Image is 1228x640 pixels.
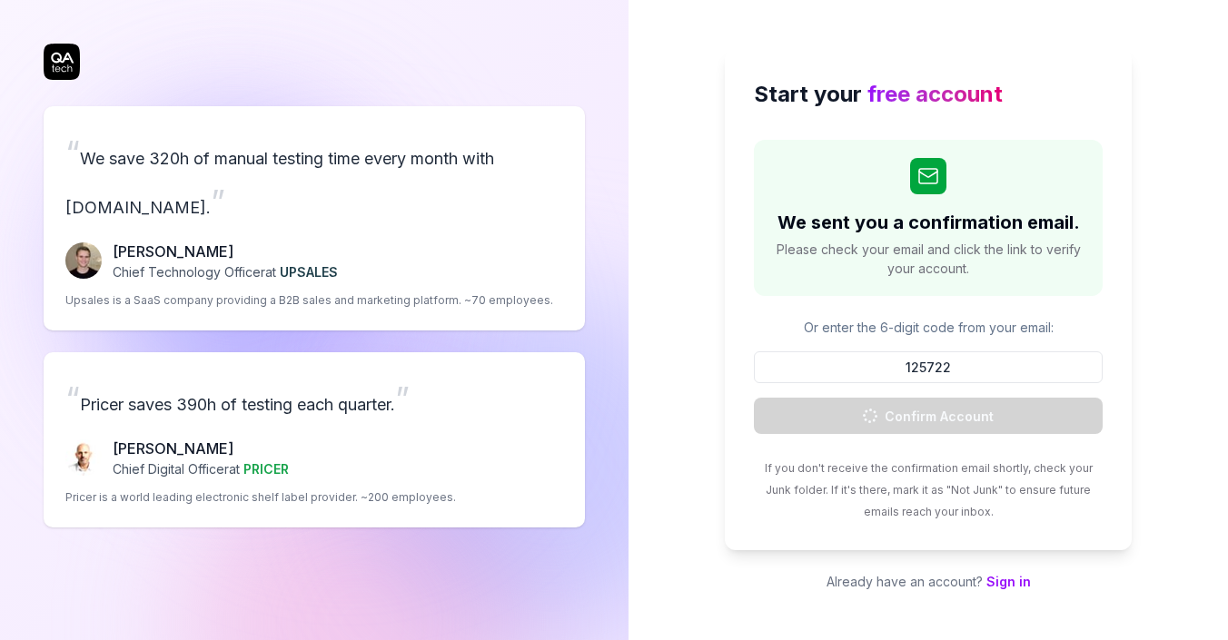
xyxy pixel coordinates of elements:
[280,264,338,280] span: UPSALES
[65,128,563,226] p: We save 320h of manual testing time every month with [DOMAIN_NAME].
[65,292,553,309] p: Upsales is a SaaS company providing a B2B sales and marketing platform. ~70 employees.
[772,240,1084,278] span: Please check your email and click the link to verify your account.
[65,379,80,418] span: “
[65,489,456,506] p: Pricer is a world leading electronic shelf label provider. ~200 employees.
[754,398,1103,434] button: Confirm Account
[754,78,1103,111] h2: Start your
[44,352,585,527] a: “Pricer saves 390h of testing each quarter.”Chris Chalkitis[PERSON_NAME]Chief Digital Officerat P...
[211,182,225,222] span: ”
[65,439,102,476] img: Chris Chalkitis
[65,242,102,279] img: Fredrik Seidl
[113,438,289,459] p: [PERSON_NAME]
[44,106,585,330] a: “We save 320h of manual testing time every month with [DOMAIN_NAME].”Fredrik Seidl[PERSON_NAME]Ch...
[765,461,1093,518] span: If you don't receive the confirmation email shortly, check your Junk folder. If it's there, mark ...
[113,241,338,262] p: [PERSON_NAME]
[777,209,1080,236] h2: We sent you a confirmation email.
[65,374,563,423] p: Pricer saves 390h of testing each quarter.
[113,262,338,281] p: Chief Technology Officer at
[725,572,1132,591] p: Already have an account?
[395,379,410,418] span: ”
[113,459,289,478] p: Chief Digital Officer at
[243,461,289,477] span: PRICER
[65,133,80,172] span: “
[867,81,1003,107] span: free account
[754,318,1103,337] p: Or enter the 6-digit code from your email:
[986,574,1031,589] a: Sign in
